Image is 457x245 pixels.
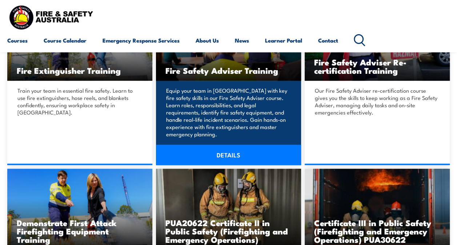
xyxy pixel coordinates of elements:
a: DETAILS [156,145,301,165]
a: Emergency Response Services [103,32,180,49]
a: Courses [7,32,28,49]
h3: Fire Extinguisher Training [17,66,143,75]
h3: Certificate III in Public Safety (Firefighting and Emergency Operations) PUA30622 [314,218,440,244]
a: About Us [196,32,219,49]
a: News [235,32,249,49]
a: Course Calendar [44,32,87,49]
p: Train your team in essential fire safety. Learn to use fire extinguishers, hose reels, and blanke... [17,87,140,116]
h3: Demonstrate First Attack Firefighting Equipment Training [17,218,143,244]
a: Contact [318,32,338,49]
h3: Fire Safety Adviser Training [165,66,292,75]
a: Learner Portal [265,32,302,49]
h3: PUA20622 Certificate II in Public Safety (Firefighting and Emergency Operations) [165,218,292,244]
p: Our Fire Safety Adviser re-certification course gives you the skills to keep working as a Fire Sa... [315,87,437,116]
p: Equip your team in [GEOGRAPHIC_DATA] with key fire safety skills in our Fire Safety Adviser cours... [166,87,289,138]
h3: Fire Safety Adviser Re-certification Training [314,58,440,75]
